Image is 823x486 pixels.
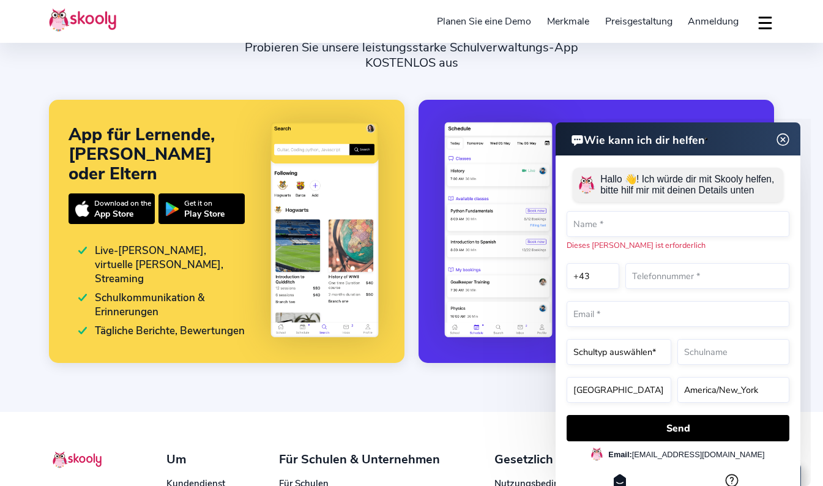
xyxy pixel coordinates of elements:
[53,451,102,468] img: Skooly
[230,40,593,70] div: Probieren Sie unsere leistungsstarke Schulverwaltungs-App KOSTENLOS aus
[279,451,440,468] div: Für Schulen & Unternehmen
[184,198,225,208] div: Get it on
[69,125,245,184] div: App für Lernende, [PERSON_NAME] oder Eltern
[69,193,155,224] a: Download on theApp Store
[756,9,774,37] button: dropdown menu
[78,324,245,338] div: Tägliche Berichte, Bewertungen
[78,244,245,286] div: Live-[PERSON_NAME], virtuelle [PERSON_NAME], Streaming
[78,291,245,319] div: Schulkommunikation & Erinnerungen
[49,8,116,32] img: Skooly
[605,15,672,28] span: Preisgestaltung
[597,12,680,31] a: Preisgestaltung
[430,12,540,31] a: Planen Sie eine Demo
[94,208,151,220] div: App Store
[94,198,151,208] div: Download on the
[539,12,597,31] a: Merkmale
[680,12,747,31] a: Anmeldung
[158,193,245,224] a: Get it onPlay Store
[184,208,225,220] div: Play Store
[688,15,739,28] span: Anmeldung
[166,451,225,468] div: Um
